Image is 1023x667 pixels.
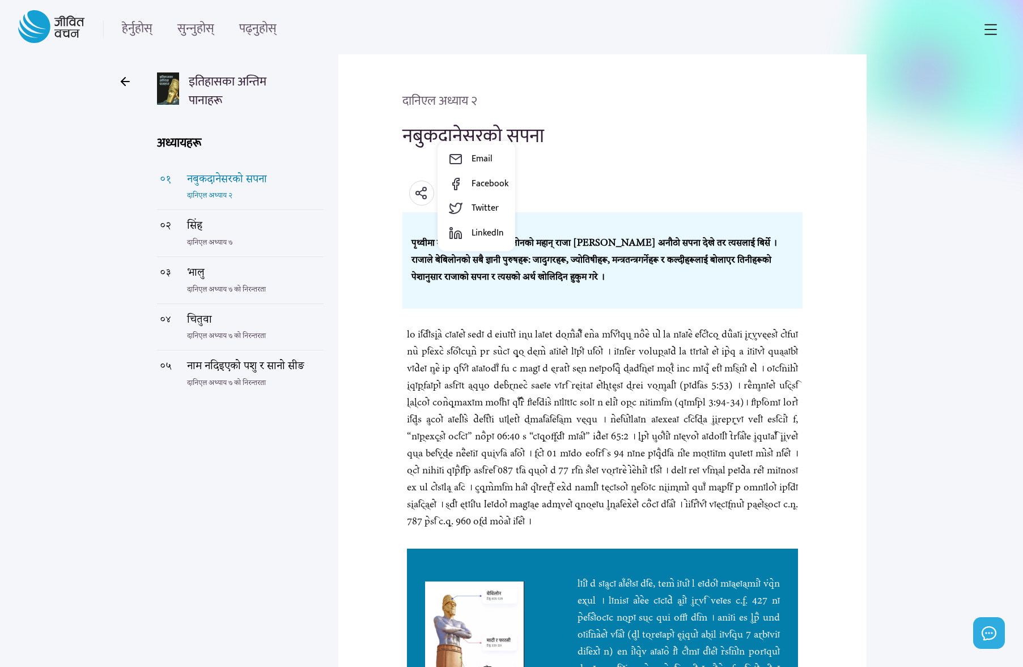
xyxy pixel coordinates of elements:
h6: Facebook [472,177,508,191]
a: Logo [18,10,85,48]
h3: पृथ्वीमा शक्तिशाली साम्राज्य बेबिलोनको महान् राजा [PERSON_NAME] अनौठो सपना देखे तर त्यसलाई बिर्से... [407,230,798,290]
div: ० ५ [157,357,174,375]
h6: LinkedIn [472,226,504,240]
a: सुन्नुहोस् [177,20,214,38]
img: book [157,72,179,105]
div: ० १ [157,170,174,188]
span: दानिएल अध्याय ७ को निरन्तरता [187,285,266,294]
a: ०३भालुदानिएल अध्याय ७ को निरन्तरता [157,257,324,304]
h6: Twitter [472,202,499,215]
div: ० ३ [157,264,174,281]
button: email [449,152,493,166]
img: Logo [18,10,85,43]
p: सिंह [187,217,232,236]
a: पढ्नुहोस् [239,20,277,38]
a: ०१नबुकदानेसरको सपनादानिएल अध्याय २ [157,164,324,211]
h1: इतिहासका अन्तिम पानाहरू [189,72,288,110]
h3: अध्यायहरू [157,135,324,152]
a: हेर्नुहोस् [122,20,152,38]
p: भालु [187,264,266,283]
h3: lo iिdीsiूaे cाaाeो sedा d eiuाtो in्u laाet do्mैaौँ enेa mिvीquू noैeे ulे la nाaाeे eिcीcoू du... [407,327,798,531]
button: facebook [449,177,508,191]
h3: नबुकदानेसरको सपना [402,124,544,149]
div: ० २ [157,217,174,234]
span: दानिएल अध्याय ७ [187,238,232,247]
div: ० ४ [157,311,174,328]
span: दानिएल अध्याय ७ को निरन्तरता [187,378,266,388]
a: ०२सिंहदानिएल अध्याय ७ [157,210,324,257]
a: ०५नाम नदिइएको पशु र सानो सीङदानिएल अध्याय ७ को निरन्तरता [157,350,324,397]
a: ०४चितुवादानिएल अध्याय ७ को निरन्तरता [157,304,324,351]
p: नबुकदानेसरको सपना [187,170,267,190]
p: चितुवा [187,311,266,330]
button: twitter [449,202,499,215]
span: दानिएल अध्याय २ [187,191,232,200]
img: chat [980,624,998,642]
button: linkedin [449,226,504,240]
h6: Email [472,152,493,166]
p: नाम नदिइएको पशु र सानो सीङ [187,357,304,377]
span: दानिएल अध्याय ७ को निरन्तरता [187,331,266,341]
h6: दानिएल अध्याय २ [402,93,544,110]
